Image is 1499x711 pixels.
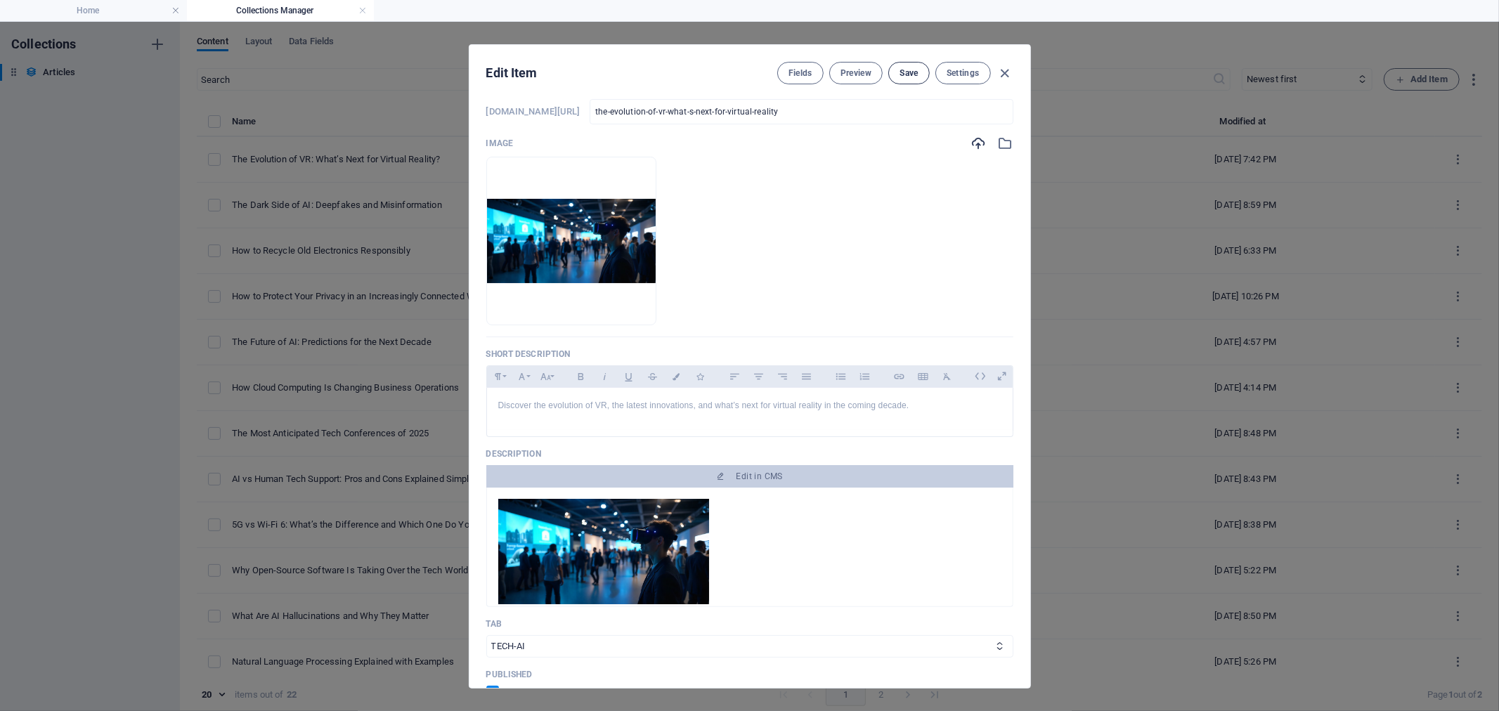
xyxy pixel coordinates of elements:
h6: Slug is the URL under which this item can be found, so it must be unique. [486,103,580,120]
button: Bold (Ctrl+B) [570,367,592,386]
button: Strikethrough [642,367,664,386]
button: Colors [666,367,688,386]
button: Underline (Ctrl+U) [618,367,640,386]
p: Tab [486,618,1013,630]
button: Insert Link [888,367,911,386]
button: Paragraph Format [487,367,510,386]
i: Select from file manager or stock photos [998,136,1013,151]
button: Insert Table [912,367,935,386]
button: Preview [829,62,883,84]
p: Image [486,138,514,149]
button: Clear Formatting [936,367,959,386]
i: Open as overlay [991,365,1013,387]
button: Ordered List [854,367,876,386]
span: Save [900,67,918,79]
button: Edit in CMS [486,465,1013,488]
p: Discover the evolution of VR, the latest innovations, and what’s next for virtual reality in the ... [498,399,1001,412]
button: Align Justify [796,367,818,386]
button: Unordered List [830,367,852,386]
button: Font Family [511,367,533,386]
h2: Edit Item [486,65,538,81]
p: Short Description [486,348,1013,360]
span: Edit in CMS [736,471,783,482]
button: Settings [935,62,991,84]
button: Italic (Ctrl+I) [594,367,616,386]
button: Align Center [748,367,770,386]
img: vr_1-YcwOufpi4S0Mm-w3MOCzbA.png [487,199,656,283]
i: Edit HTML [969,365,991,387]
span: Fields [789,67,812,79]
h4: Collections Manager [187,3,374,18]
p: Published [486,669,1013,680]
button: Align Right [772,367,794,386]
button: Fields [777,62,824,84]
span: Published [505,686,545,698]
button: Align Left [724,367,746,386]
button: Font Size [535,367,557,386]
button: Icons [689,367,712,386]
span: Settings [947,67,980,79]
span: Preview [841,67,871,79]
button: Save [888,62,929,84]
p: Description [486,448,1013,459]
